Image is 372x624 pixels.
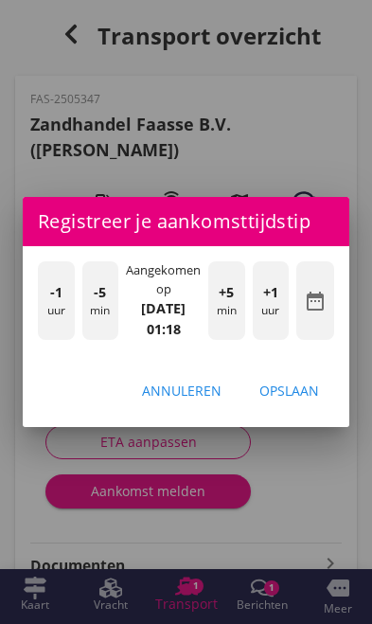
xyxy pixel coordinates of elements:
span: +1 [263,282,278,303]
button: Annuleren [127,374,237,408]
div: min [208,261,245,339]
span: -1 [50,282,62,303]
div: Aangekomen op [126,261,201,298]
strong: 01:18 [147,320,181,338]
div: uur [38,261,75,339]
div: min [82,261,119,339]
strong: [DATE] [141,299,186,317]
div: Registreer je aankomsttijdstip [23,197,349,246]
span: +5 [219,282,234,303]
i: date_range [304,290,327,312]
div: Annuleren [142,381,221,401]
div: uur [253,261,290,339]
span: -5 [94,282,106,303]
div: Opslaan [259,381,319,401]
button: Opslaan [244,374,334,408]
